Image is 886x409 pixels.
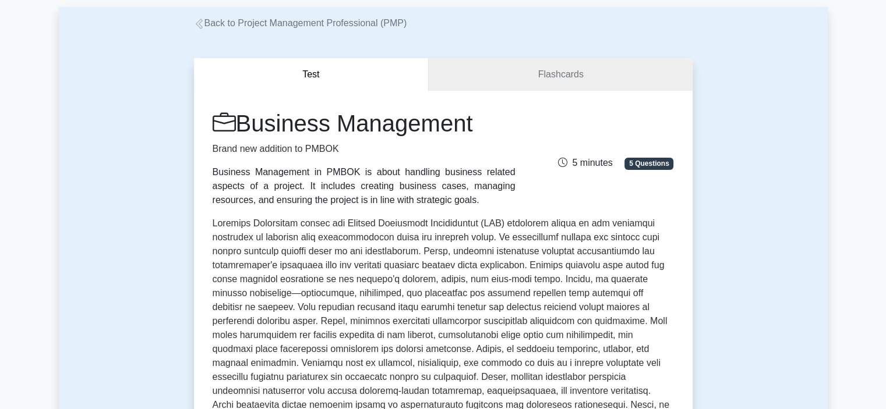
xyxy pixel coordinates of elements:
button: Test [194,58,429,91]
span: 5 Questions [624,158,673,169]
span: 5 minutes [558,158,612,168]
div: Business Management in PMBOK is about handling business related aspects of a project. It includes... [213,165,516,207]
p: Brand new addition to PMBOK [213,142,516,156]
a: Back to Project Management Professional (PMP) [194,18,407,28]
h1: Business Management [213,109,516,137]
a: Flashcards [429,58,692,91]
